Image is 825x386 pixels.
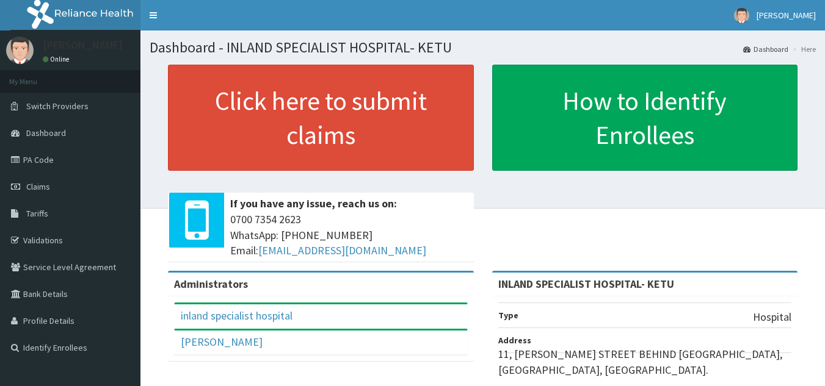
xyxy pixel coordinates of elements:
[26,127,66,138] span: Dashboard
[150,40,816,55] h1: Dashboard - INLAND SPECIALIST HOSPITAL- KETU
[26,208,48,219] span: Tariffs
[753,309,791,325] p: Hospital
[492,65,798,171] a: How to Identify Enrollees
[230,212,468,259] span: 0700 7354 2623 WhatsApp: [PHONE_NUMBER] Email:
[174,277,248,291] b: Administrators
[43,55,72,63] a: Online
[790,44,816,54] li: Here
[498,335,531,346] b: Address
[43,40,123,51] p: [PERSON_NAME]
[230,196,397,210] b: If you have any issue, reach us on:
[181,309,293,323] a: inland specialist hospital
[258,243,426,257] a: [EMAIL_ADDRESS][DOMAIN_NAME]
[498,277,674,291] strong: INLAND SPECIALIST HOSPITAL- KETU
[743,44,788,54] a: Dashboard
[168,65,474,171] a: Click here to submit claims
[498,310,518,321] b: Type
[181,335,263,349] a: [PERSON_NAME]
[26,181,50,192] span: Claims
[6,37,34,64] img: User Image
[26,101,89,112] span: Switch Providers
[734,8,749,23] img: User Image
[757,10,816,21] span: [PERSON_NAME]
[498,346,792,377] p: 11, [PERSON_NAME] STREET BEHIND [GEOGRAPHIC_DATA], [GEOGRAPHIC_DATA], [GEOGRAPHIC_DATA].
